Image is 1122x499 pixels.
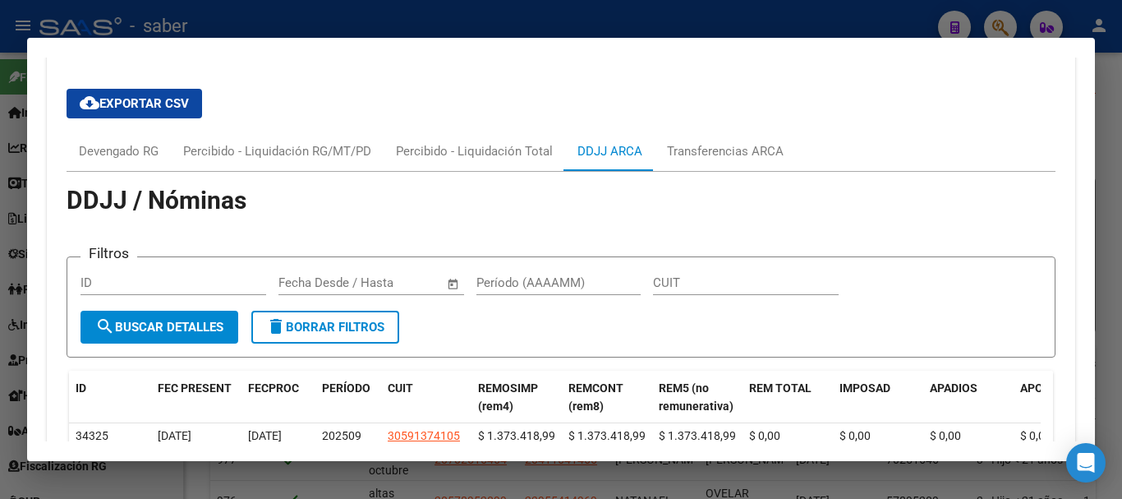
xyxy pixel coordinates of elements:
span: 34325 [76,429,108,442]
span: $ 0,00 [930,429,961,442]
datatable-header-cell: APADIOS [923,371,1014,425]
input: Fecha fin [360,275,439,290]
span: REM5 (no remunerativa) [659,381,733,414]
datatable-header-cell: APO B SOC [1014,371,1104,425]
span: [DATE] [248,429,282,442]
span: $ 1.373.418,99 [659,429,736,442]
div: Open Intercom Messenger [1066,443,1106,483]
mat-icon: delete [266,316,286,336]
span: REMOSIMP (rem4) [478,381,538,414]
datatable-header-cell: REM TOTAL [743,371,833,425]
div: Transferencias ARCA [667,142,784,160]
mat-icon: cloud_download [80,93,99,113]
input: Fecha inicio [278,275,345,290]
span: ID [76,381,86,395]
button: Open calendar [444,275,463,293]
span: Exportar CSV [80,96,189,111]
div: DDJJ ARCA [577,142,642,160]
h3: Filtros [80,244,137,262]
datatable-header-cell: FECPROC [241,371,315,425]
mat-icon: search [95,316,115,336]
div: Devengado RG [79,142,159,160]
span: PERÍODO [322,381,370,395]
span: $ 1.373.418,99 [478,429,555,442]
span: $ 0,00 [839,429,871,442]
button: Buscar Detalles [80,311,238,344]
datatable-header-cell: ID [69,371,151,425]
datatable-header-cell: IMPOSAD [833,371,923,425]
datatable-header-cell: CUIT [381,371,471,425]
span: DDJJ / Nóminas [67,186,246,215]
button: Borrar Filtros [251,311,399,344]
span: FEC PRESENT [158,381,232,395]
span: REMCONT (rem8) [568,381,623,414]
span: $ 0,00 [749,429,780,442]
span: 202509 [322,429,361,442]
span: REM TOTAL [749,381,812,395]
div: Percibido - Liquidación RG/MT/PD [183,142,371,160]
datatable-header-cell: FEC PRESENT [151,371,241,425]
span: $ 0,00 [1020,429,1051,442]
span: Borrar Filtros [266,320,384,335]
span: CUIT [388,381,413,395]
span: IMPOSAD [839,381,890,395]
datatable-header-cell: REMOSIMP (rem4) [471,371,562,425]
span: 30591374105 [388,429,460,442]
span: APO B SOC [1020,381,1078,395]
span: Buscar Detalles [95,320,223,335]
span: APADIOS [930,381,977,395]
datatable-header-cell: REMCONT (rem8) [562,371,652,425]
datatable-header-cell: REM5 (no remunerativa) [652,371,743,425]
datatable-header-cell: PERÍODO [315,371,381,425]
span: $ 1.373.418,99 [568,429,646,442]
button: Exportar CSV [67,89,202,118]
div: Percibido - Liquidación Total [396,142,553,160]
span: [DATE] [158,429,191,442]
span: FECPROC [248,381,299,395]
